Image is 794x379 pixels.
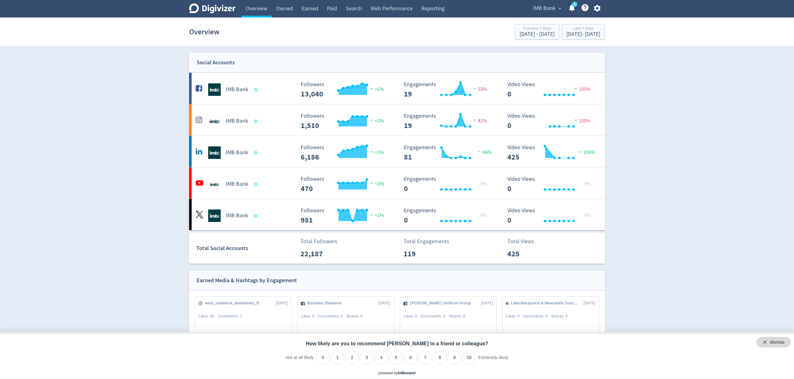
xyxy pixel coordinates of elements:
[208,146,221,159] img: IMB Bank undefined
[360,313,363,319] span: 0
[345,351,359,364] li: 2
[577,149,595,155] span: 100%
[208,209,221,222] img: IMB Bank undefined
[531,3,563,13] button: IMB Bank
[401,208,495,224] svg: Engagements 0
[404,248,440,259] p: 119
[189,73,605,104] a: IMB Bank undefinedIMB Bank Followers --- Followers 13,040 <1% Engagements 19 Engagements 19 53% V...
[577,149,584,154] img: positive-performance.svg
[254,214,259,218] span: Data last synced: 8 Sep 2025, 2:02am (AEST)
[300,237,337,246] p: Total Followers
[369,181,384,187] span: <1%
[401,145,495,161] svg: Engagements 81
[404,237,449,246] p: Total Engagements
[379,371,416,376] div: powered by inmoment
[205,300,263,306] span: west_canberra_wanderers_fc
[448,351,461,364] li: 9
[533,3,555,13] span: IMB Bank
[511,300,583,306] span: Lake Macquarie & Newcastle Suicide Prevention Network
[551,313,571,319] div: Shares
[504,208,598,224] svg: Video Views 0
[401,176,495,193] svg: Engagements 0
[301,332,390,349] p: A huge thank you to Kiama Municipal Council for sponsoring the Excellence in Small Business categ...
[196,244,296,253] div: Total Social Accounts
[226,149,248,156] h5: IMB Bank
[580,212,590,219] span: _ 0%
[210,313,214,319] span: 16
[506,332,595,349] p: Volunteers Needed! Do you have a spare few hours in your week? Looking to give back to the commun...
[401,81,495,98] svg: Engagements 19
[208,83,221,96] img: IMB Bank undefined
[346,313,366,319] div: Shares
[520,26,555,32] div: Previous 7 Days
[545,313,548,319] span: 0
[300,248,336,259] p: 22,187
[398,371,416,375] a: InMoment
[580,181,590,187] span: _ 0%
[298,113,391,130] svg: Followers ---
[254,88,259,91] span: Data last synced: 8 Sep 2025, 8:02am (AEST)
[378,300,390,306] span: [DATE]
[404,313,420,319] div: Likes
[298,81,391,98] svg: Followers ---
[472,86,487,92] span: 53%
[298,145,391,161] svg: Followers ---
[226,117,248,125] h5: IMB Bank
[369,149,375,154] img: positive-performance.svg
[340,313,343,319] span: 0
[443,313,445,319] span: 0
[369,118,384,124] span: <1%
[312,313,314,319] span: 0
[477,212,487,219] span: _ 0%
[401,113,495,130] svg: Engagements 19
[478,355,508,365] label: Extremely likely
[254,151,259,155] span: Data last synced: 8 Sep 2025, 6:01am (AEST)
[189,136,605,167] a: IMB Bank undefinedIMB Bank Followers --- Followers 6,186 <1% Engagements 81 Engagements 81 66% Vi...
[254,120,259,123] span: Data last synced: 7 Sep 2025, 6:02pm (AEST)
[481,300,493,306] span: [DATE]
[208,115,221,127] img: IMB Bank undefined
[240,313,242,319] span: 1
[756,337,791,347] div: Close survey
[189,22,219,42] h1: Overview
[197,58,235,67] div: Social Accounts
[573,86,590,92] span: 100%
[504,145,598,161] svg: Video Views 425
[420,313,449,319] div: Comments
[472,86,478,91] img: negative-performance.svg
[463,313,465,319] span: 0
[374,351,388,364] li: 4
[189,199,605,230] a: IMB Bank undefinedIMB Bank Followers --- Followers 981 <1% Engagements 0 Engagements 0 _ 0% Video...
[574,2,575,7] text: 5
[285,355,314,365] label: Not at all likely
[557,6,563,11] span: expand_more
[198,313,218,319] div: Likes
[298,176,391,193] svg: Followers ---
[254,183,259,186] span: Data last synced: 8 Sep 2025, 2:02am (AEST)
[523,313,551,319] div: Comments
[504,113,598,130] svg: Video Views 0
[517,313,520,319] span: 0
[770,339,785,346] div: dismiss
[477,181,487,187] span: _ 0%
[331,351,344,364] li: 1
[415,313,417,319] span: 0
[507,237,543,246] p: Total Views
[562,24,605,40] button: Last 7 Days[DATE]- [DATE]
[198,332,288,349] p: 𝗠𝗔𝗧𝗖𝗛 𝗗𝗔𝗬 - 𝗥𝗢𝗨𝗡𝗗 𝟮𝟭 🎬 The final round - done and dusted. Well done to our CPLM & NPLW teams for ...
[462,351,476,364] li: 10
[472,118,487,124] span: 42%
[572,2,577,7] a: 5
[369,212,375,217] img: positive-performance.svg
[476,149,492,155] span: 66%
[507,248,543,259] p: 425
[218,313,246,319] div: Comments
[433,351,447,364] li: 8
[520,32,555,37] div: [DATE] - [DATE]
[573,118,590,124] span: 100%
[189,104,605,135] a: IMB Bank undefinedIMB Bank Followers --- Followers 1,510 <1% Engagements 19 Engagements 19 42% Vi...
[476,149,483,154] img: positive-performance.svg
[276,300,288,306] span: [DATE]
[369,181,375,185] img: positive-performance.svg
[208,178,221,190] img: IMB Bank undefined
